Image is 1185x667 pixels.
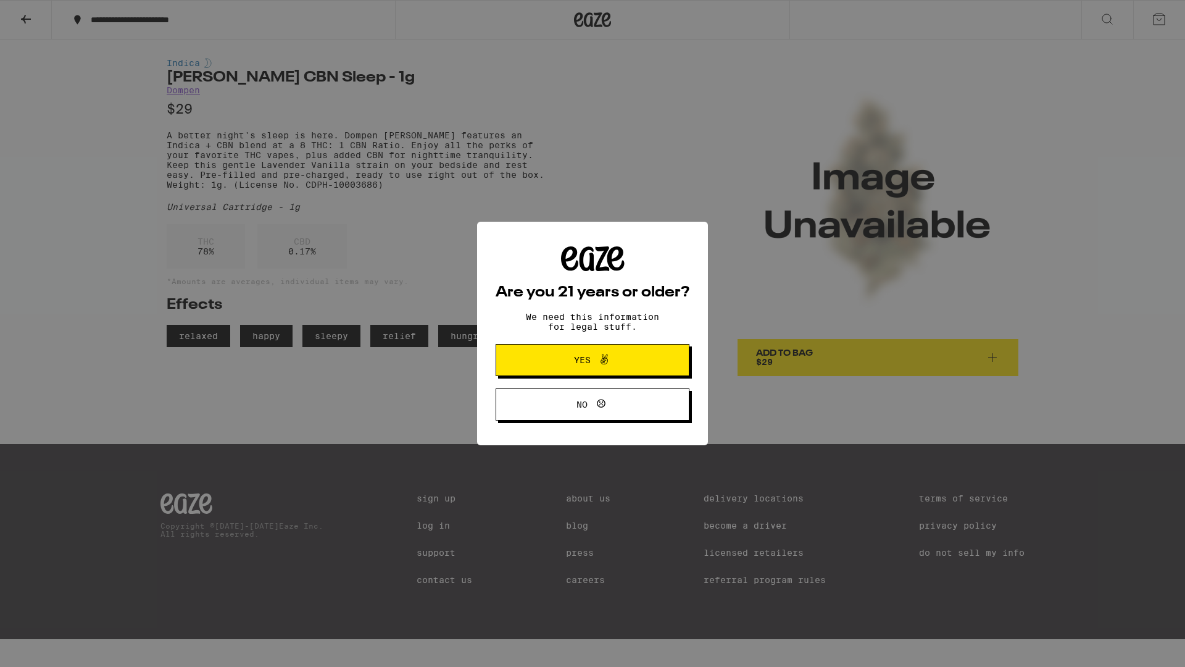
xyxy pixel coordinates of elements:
p: We need this information for legal stuff. [515,312,670,332]
h2: Are you 21 years or older? [496,285,689,300]
button: No [496,388,689,421]
span: Yes [574,356,591,364]
span: No [576,400,588,409]
button: Yes [496,344,689,376]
